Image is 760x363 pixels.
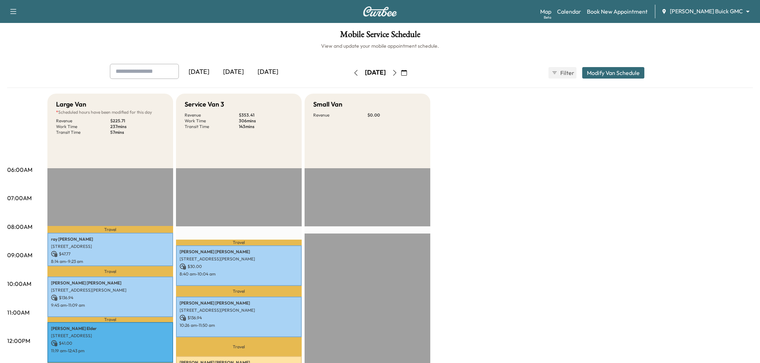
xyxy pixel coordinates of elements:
[251,64,285,80] div: [DATE]
[587,7,648,16] a: Book New Appointment
[180,315,298,321] p: $ 136.94
[51,287,170,293] p: [STREET_ADDRESS][PERSON_NAME]
[363,6,397,16] img: Curbee Logo
[185,99,224,109] h5: Service Van 3
[7,30,753,42] h1: Mobile Service Schedule
[7,194,32,202] p: 07:00AM
[239,124,293,129] p: 143 mins
[47,266,173,277] p: Travel
[7,42,753,49] h6: View and update your mobile appointment schedule.
[365,68,386,77] div: [DATE]
[51,348,170,354] p: 11:19 am - 12:43 pm
[51,251,170,257] p: $ 47.77
[670,7,743,15] span: [PERSON_NAME] Buick GMC
[367,112,422,118] p: $ 0.00
[180,249,298,255] p: [PERSON_NAME] [PERSON_NAME]
[47,226,173,233] p: Travel
[47,317,173,322] p: Travel
[51,340,170,346] p: $ 41.00
[540,7,551,16] a: MapBeta
[180,300,298,306] p: [PERSON_NAME] [PERSON_NAME]
[7,251,32,259] p: 09:00AM
[110,124,164,129] p: 237 mins
[180,256,298,262] p: [STREET_ADDRESS][PERSON_NAME]
[7,308,29,317] p: 11:00AM
[7,336,30,345] p: 12:00PM
[185,118,239,124] p: Work Time
[548,67,576,79] button: Filter
[313,99,342,109] h5: Small Van
[51,302,170,308] p: 9:45 am - 11:09 am
[180,263,298,270] p: $ 30.00
[185,112,239,118] p: Revenue
[180,322,298,328] p: 10:26 am - 11:50 am
[7,165,32,174] p: 06:00AM
[51,236,170,242] p: ray [PERSON_NAME]
[51,333,170,339] p: [STREET_ADDRESS]
[216,64,251,80] div: [DATE]
[239,112,293,118] p: $ 353.41
[56,109,164,115] p: Scheduled hours have been modified for this day
[56,99,86,109] h5: Large Van
[176,286,302,297] p: Travel
[56,124,110,129] p: Work Time
[51,280,170,286] p: [PERSON_NAME] [PERSON_NAME]
[51,326,170,331] p: [PERSON_NAME] Elder
[182,64,216,80] div: [DATE]
[544,15,551,20] div: Beta
[185,124,239,129] p: Transit Time
[110,118,164,124] p: $ 225.71
[239,118,293,124] p: 306 mins
[557,7,581,16] a: Calendar
[51,259,170,264] p: 8:14 am - 9:23 am
[176,240,302,245] p: Travel
[180,271,298,277] p: 8:40 am - 10:04 am
[7,222,32,231] p: 08:00AM
[560,69,573,77] span: Filter
[582,67,644,79] button: Modify Van Schedule
[7,279,31,288] p: 10:00AM
[110,129,164,135] p: 57 mins
[313,112,367,118] p: Revenue
[180,307,298,313] p: [STREET_ADDRESS][PERSON_NAME]
[56,118,110,124] p: Revenue
[51,244,170,249] p: [STREET_ADDRESS]
[56,129,110,135] p: Transit Time
[51,294,170,301] p: $ 136.94
[176,337,302,357] p: Travel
